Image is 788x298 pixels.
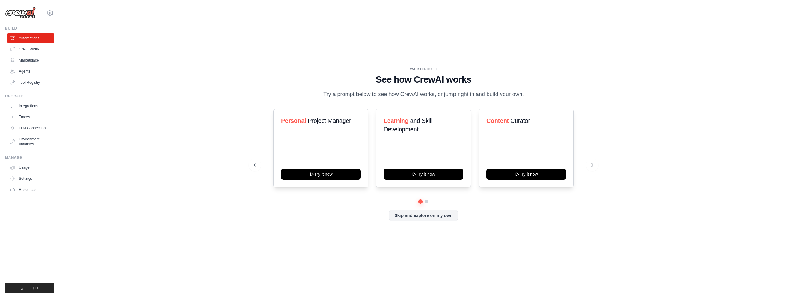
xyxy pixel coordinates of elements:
button: Try it now [486,169,566,180]
div: Operate [5,94,54,99]
a: Environment Variables [7,134,54,149]
button: Resources [7,185,54,195]
span: Logout [27,285,39,290]
a: Agents [7,66,54,76]
span: Personal [281,117,306,124]
button: Logout [5,283,54,293]
button: Try it now [384,169,463,180]
a: Crew Studio [7,44,54,54]
a: Tool Registry [7,78,54,87]
span: Content [486,117,509,124]
div: Build [5,26,54,31]
span: Project Manager [308,117,351,124]
div: Manage [5,155,54,160]
a: Usage [7,163,54,172]
a: Settings [7,174,54,183]
div: WALKTHROUGH [254,67,593,71]
span: Curator [510,117,530,124]
a: Automations [7,33,54,43]
a: Traces [7,112,54,122]
span: Resources [19,187,36,192]
button: Try it now [281,169,361,180]
button: Skip and explore on my own [389,210,458,221]
a: Marketplace [7,55,54,65]
p: Try a prompt below to see how CrewAI works, or jump right in and build your own. [320,90,527,99]
span: Learning [384,117,408,124]
h1: See how CrewAI works [254,74,593,85]
img: Logo [5,7,36,19]
a: LLM Connections [7,123,54,133]
a: Integrations [7,101,54,111]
